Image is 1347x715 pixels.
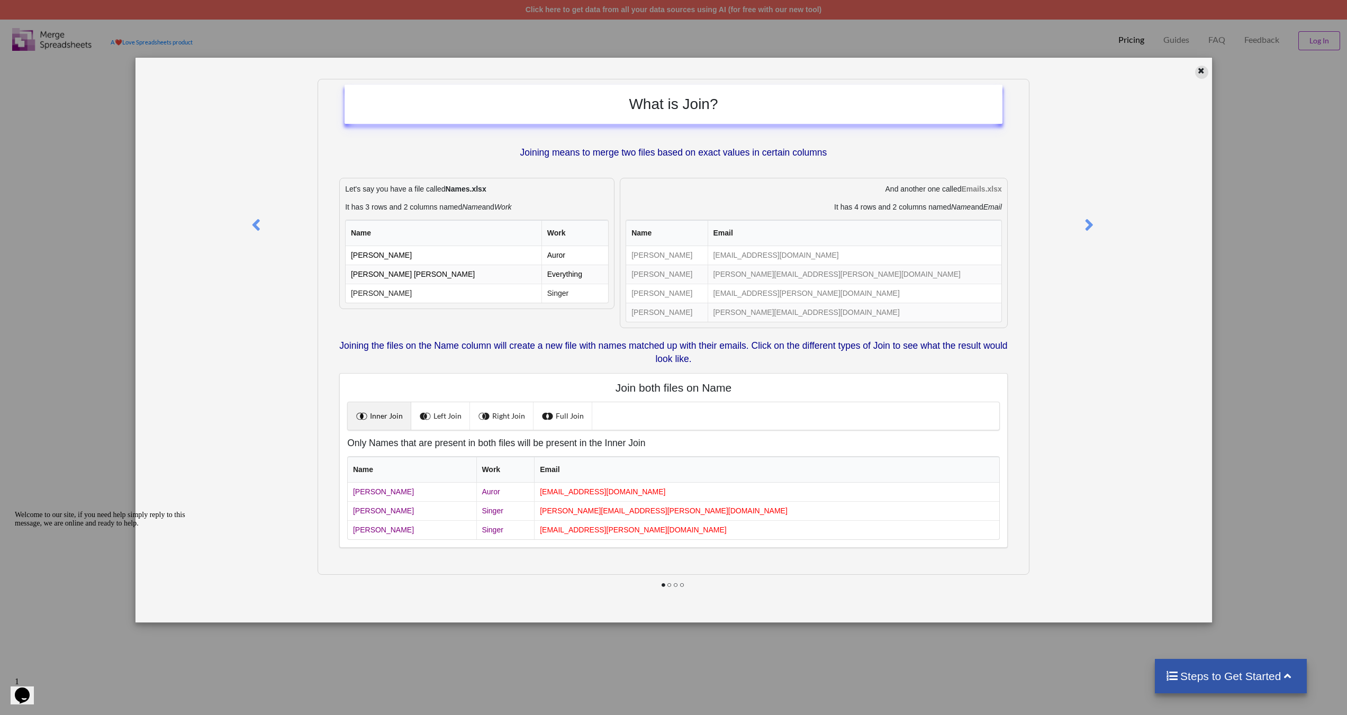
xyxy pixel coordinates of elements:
[983,203,1002,211] i: Email
[476,520,535,539] td: Singer
[534,501,999,520] td: [PERSON_NAME][EMAIL_ADDRESS][PERSON_NAME][DOMAIN_NAME]
[626,202,1001,212] p: It has 4 rows and 2 columns named and
[4,4,175,21] span: Welcome to our site, if you need help simply reply to this message, we are online and ready to help.
[348,402,411,430] a: Inner Join
[708,303,1001,322] td: [PERSON_NAME][EMAIL_ADDRESS][DOMAIN_NAME]
[962,185,1002,193] b: Emails.xlsx
[708,284,1001,303] td: [EMAIL_ADDRESS][PERSON_NAME][DOMAIN_NAME]
[339,339,1008,366] p: Joining the files on the Name column will create a new file with names matched up with their emai...
[708,265,1001,284] td: [PERSON_NAME][EMAIL_ADDRESS][PERSON_NAME][DOMAIN_NAME]
[534,483,999,501] td: [EMAIL_ADDRESS][DOMAIN_NAME]
[355,95,992,113] h2: What is Join?
[345,184,609,194] p: Let's say you have a file called
[346,265,541,284] td: [PERSON_NAME] [PERSON_NAME]
[626,184,1001,194] p: And another one called
[541,246,608,265] td: Auror
[346,284,541,303] td: [PERSON_NAME]
[541,265,608,284] td: Everything
[1165,669,1296,683] h4: Steps to Get Started
[476,483,535,501] td: Auror
[708,246,1001,265] td: [EMAIL_ADDRESS][DOMAIN_NAME]
[348,483,476,501] td: [PERSON_NAME]
[534,457,999,483] th: Email
[541,220,608,246] th: Work
[476,457,535,483] th: Work
[470,402,534,430] a: Right Join
[11,506,201,667] iframe: chat widget
[345,146,1002,159] p: Joining means to merge two files based on exact values in certain columns
[534,520,999,539] td: [EMAIL_ADDRESS][PERSON_NAME][DOMAIN_NAME]
[11,673,44,704] iframe: chat widget
[4,4,195,21] div: Welcome to our site, if you need help simply reply to this message, we are online and ready to help.
[626,303,707,322] td: [PERSON_NAME]
[446,185,486,193] b: Names.xlsx
[346,246,541,265] td: [PERSON_NAME]
[348,520,476,539] td: [PERSON_NAME]
[626,284,707,303] td: [PERSON_NAME]
[708,220,1001,246] th: Email
[411,402,470,430] a: Left Join
[348,501,476,520] td: [PERSON_NAME]
[494,203,512,211] i: Work
[348,457,476,483] th: Name
[347,381,1000,394] h4: Join both files on Name
[345,202,609,212] p: It has 3 rows and 2 columns named and
[347,438,1000,449] h5: Only Names that are present in both files will be present in the Inner Join
[346,220,541,246] th: Name
[626,265,707,284] td: [PERSON_NAME]
[626,246,707,265] td: [PERSON_NAME]
[951,203,971,211] i: Name
[626,220,707,246] th: Name
[462,203,482,211] i: Name
[476,501,535,520] td: Singer
[534,402,592,430] a: Full Join
[541,284,608,303] td: Singer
